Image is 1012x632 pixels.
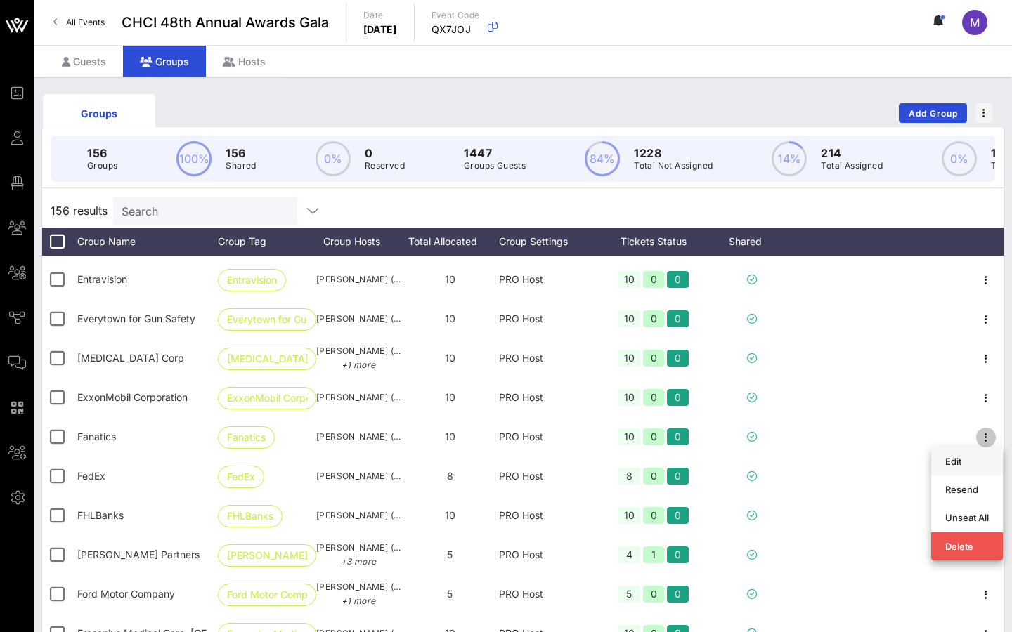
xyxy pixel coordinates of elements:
[899,103,967,123] button: Add Group
[316,312,401,326] span: [PERSON_NAME] ([EMAIL_ADDRESS][DOMAIN_NAME])
[667,389,689,406] div: 0
[643,546,665,563] div: 1
[77,430,116,442] span: Fanatics
[77,509,124,521] span: FHLBanks
[445,273,455,285] span: 10
[667,546,689,563] div: 0
[365,145,405,162] p: 0
[643,507,665,524] div: 0
[821,159,883,173] p: Total Assigned
[499,299,597,338] div: PRO Host
[77,391,188,403] span: ExxonMobil Corporation
[499,496,597,535] div: PRO Host
[123,46,206,77] div: Groups
[316,390,401,404] span: [PERSON_NAME] ([PERSON_NAME][EMAIL_ADDRESS][PERSON_NAME][DOMAIN_NAME])
[316,344,401,372] span: [PERSON_NAME] ([PERSON_NAME][EMAIL_ADDRESS][PERSON_NAME][DOMAIN_NAME])
[316,508,401,522] span: [PERSON_NAME] ([EMAIL_ADDRESS][DOMAIN_NAME])
[643,389,665,406] div: 0
[970,15,980,29] span: M
[618,468,640,485] div: 8
[227,427,266,448] span: Fanatics
[87,145,117,162] p: 156
[45,11,113,34] a: All Events
[227,545,307,566] span: [PERSON_NAME] Partn…
[206,46,283,77] div: Hosts
[227,270,277,291] span: Entravision
[227,309,307,330] span: Everytown for Gun…
[445,430,455,442] span: 10
[45,46,123,77] div: Guests
[618,507,640,524] div: 10
[710,228,794,256] div: Shared
[316,555,401,569] p: +3 more
[316,469,401,483] span: [PERSON_NAME] ([PERSON_NAME][EMAIL_ADDRESS][PERSON_NAME][DOMAIN_NAME])
[643,271,665,288] div: 0
[618,389,640,406] div: 10
[227,506,273,527] span: FHLBanks
[643,468,665,485] div: 0
[445,509,455,521] span: 10
[597,228,710,256] div: Tickets Status
[445,391,455,403] span: 10
[445,352,455,364] span: 10
[122,12,329,33] span: CHCI 48th Annual Awards Gala
[66,17,105,27] span: All Events
[447,588,453,600] span: 5
[667,468,689,485] div: 0
[667,310,689,327] div: 0
[363,8,397,22] p: Date
[365,159,405,173] p: Reserved
[945,484,989,495] div: Resend
[643,586,665,603] div: 0
[316,594,401,608] p: +1 more
[77,228,218,256] div: Group Name
[618,310,640,327] div: 10
[226,159,256,173] p: Shared
[77,588,175,600] span: Ford Motor Company
[51,202,108,219] span: 156 results
[667,350,689,367] div: 0
[667,586,689,603] div: 0
[464,145,526,162] p: 1447
[77,548,200,560] span: Forbes Tate Partners
[445,312,455,324] span: 10
[316,228,401,256] div: Group Hosts
[218,228,316,256] div: Group Tag
[464,159,526,173] p: Groups Guests
[945,541,989,552] div: Delete
[618,586,640,603] div: 5
[432,22,480,37] p: QX7JOJ
[87,159,117,173] p: Groups
[908,108,959,119] span: Add Group
[499,338,597,378] div: PRO Host
[447,548,453,560] span: 5
[227,348,307,369] span: [MEDICAL_DATA] Corp
[447,470,453,482] span: 8
[316,580,401,608] span: [PERSON_NAME] ([EMAIL_ADDRESS][DOMAIN_NAME])
[634,159,713,173] p: Total Not Assigned
[499,417,597,456] div: PRO Host
[77,312,195,324] span: Everytown for Gun Safety
[499,378,597,417] div: PRO Host
[618,350,640,367] div: 10
[643,350,665,367] div: 0
[667,271,689,288] div: 0
[667,428,689,445] div: 0
[499,574,597,614] div: PRO Host
[643,310,665,327] div: 0
[821,145,883,162] p: 214
[499,260,597,299] div: PRO Host
[499,228,597,256] div: Group Settings
[618,546,640,563] div: 4
[945,456,989,467] div: Edit
[316,358,401,372] p: +1 more
[227,466,255,487] span: FedEx
[962,10,987,35] div: M
[226,145,256,162] p: 156
[77,273,127,285] span: Entravision
[945,512,989,523] div: Unseat All
[634,145,713,162] p: 1228
[499,535,597,574] div: PRO Host
[618,271,640,288] div: 10
[77,470,105,482] span: FedEx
